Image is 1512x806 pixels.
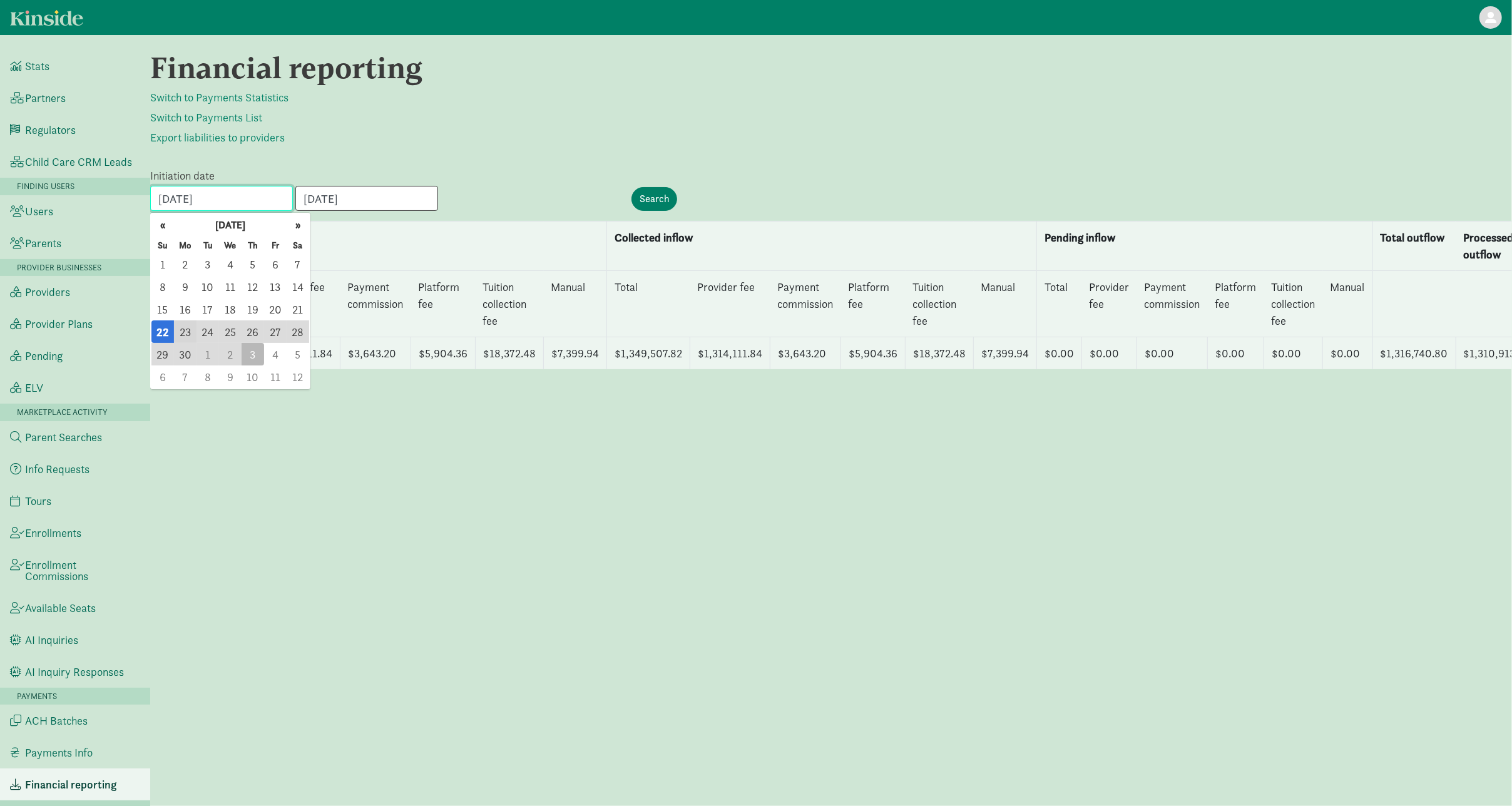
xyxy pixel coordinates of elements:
[25,464,89,475] span: Info Requests
[287,253,309,275] span: 7
[1037,337,1082,370] td: $0.00
[219,365,242,388] span: 9
[25,528,81,539] span: Enrollments
[150,110,262,125] a: Switch to Payments List
[242,365,264,388] span: 10
[841,271,906,337] td: Platform fee
[1323,337,1373,370] td: $0.00
[197,253,219,275] span: 3
[197,343,219,365] span: 1
[287,298,309,320] span: 21
[25,747,93,758] span: Payments Info
[25,319,93,330] span: Provider Plans
[1372,222,1456,271] th: Total outflow
[287,320,309,343] span: 28
[974,271,1037,337] td: Manual
[151,253,174,275] span: 1
[264,320,287,343] span: 27
[174,275,197,298] span: 9
[287,275,309,298] span: 14
[151,365,174,388] span: 6
[150,50,939,85] h2: Financial reporting
[25,715,88,727] span: ACH Batches
[411,271,476,337] td: Platform fee
[770,337,841,370] td: $3,643.20
[607,222,1037,271] th: Collected inflow
[1082,271,1137,337] td: Provider fee
[151,298,174,320] span: 15
[25,496,51,507] span: Tours
[264,365,287,388] span: 11
[151,320,174,343] span: 22
[150,130,285,145] a: Export liabilities to providers
[197,275,219,298] span: 10
[197,365,219,388] span: 8
[174,365,197,388] span: 7
[219,298,242,320] span: 18
[25,156,132,168] span: Child Care CRM Leads
[151,214,174,237] button: «
[770,271,841,337] td: Payment commission
[242,320,264,343] span: 26
[1208,271,1264,337] td: Platform fee
[607,271,690,337] td: Total
[219,253,242,275] span: 4
[544,271,607,337] td: Manual
[631,187,677,211] input: Search
[174,253,197,275] span: 2
[1137,271,1208,337] td: Payment commission
[690,337,770,370] td: $1,314,111.84
[174,298,197,320] span: 16
[25,206,53,217] span: Users
[1372,337,1456,370] td: $1,316,740.80
[219,238,242,253] span: We
[17,407,108,417] span: Marketplace Activity
[151,275,174,298] span: 8
[264,343,287,365] span: 4
[476,337,544,370] td: $18,372.48
[197,298,219,320] span: 17
[1082,337,1137,370] td: $0.00
[219,320,242,343] span: 25
[1449,746,1512,806] iframe: Chat Widget
[1264,271,1323,337] td: Tuition collection fee
[197,320,219,343] span: 24
[150,168,215,183] label: Initiation date
[242,238,264,253] span: Th
[25,287,70,298] span: Providers
[150,90,289,105] a: Switch to Payments Statistics
[264,275,287,298] span: 13
[287,343,309,365] span: 5
[242,298,264,320] span: 19
[219,275,242,298] span: 11
[906,337,974,370] td: $18,372.48
[25,603,96,614] span: Available Seats
[1323,271,1373,337] td: Manual
[287,365,309,388] span: 12
[1264,337,1323,370] td: $0.00
[25,432,102,443] span: Parent Searches
[411,337,476,370] td: $5,904.36
[17,262,101,273] span: Provider Businesses
[25,350,63,362] span: Pending
[1137,337,1208,370] td: $0.00
[242,253,264,275] span: 5
[264,253,287,275] span: 6
[25,93,66,104] span: Partners
[174,214,287,237] button: [DATE]
[25,238,61,249] span: Parents
[17,181,74,191] span: Finding Users
[25,635,78,646] span: AI Inquiries
[25,61,49,72] span: Stats
[197,238,219,253] span: Tu
[340,271,411,337] td: Payment commission
[174,343,197,365] span: 30
[841,337,906,370] td: $5,904.36
[25,559,140,582] span: Enrollment Commissions
[151,238,174,253] span: Su
[476,271,544,337] td: Tuition collection fee
[1208,337,1264,370] td: $0.00
[287,238,309,253] span: Sa
[25,125,76,136] span: Regulators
